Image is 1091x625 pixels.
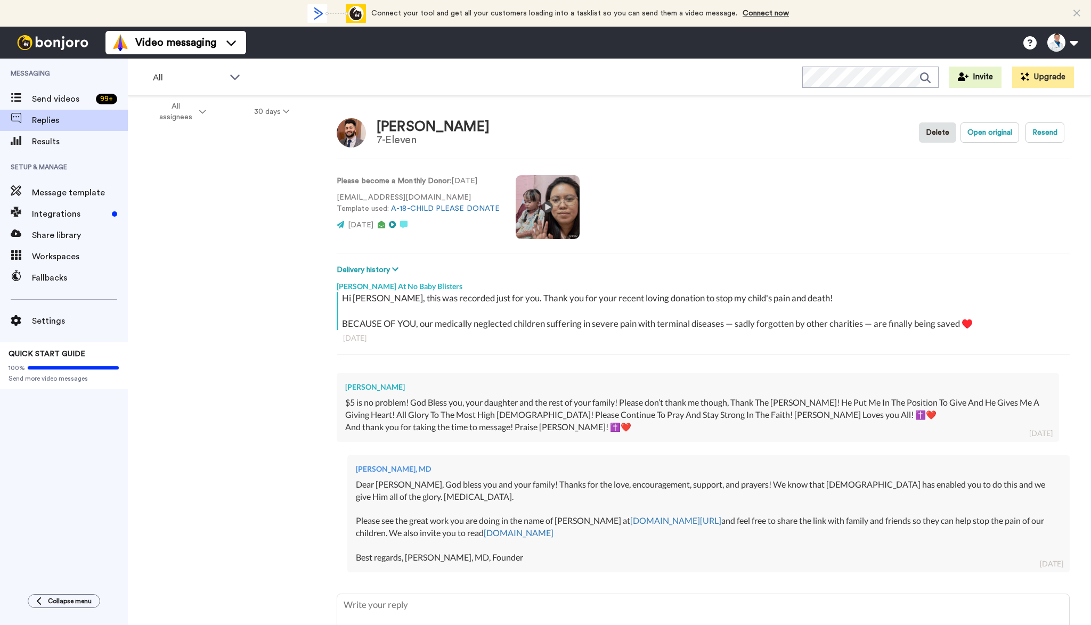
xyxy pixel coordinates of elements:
div: [PERSON_NAME], MD [356,464,1061,474]
div: 7-Eleven [377,134,490,146]
span: Collapse menu [48,597,92,605]
strong: Please become a Monthly Donor [337,177,450,185]
div: [DATE] [343,333,1063,343]
p: [EMAIL_ADDRESS][DOMAIN_NAME] Template used: [337,192,500,215]
div: $5 is no problem! God Bless you, your daughter and the rest of your family! Please don’t thank me... [345,397,1051,421]
div: [PERSON_NAME] At No Baby Blisters [337,276,1070,292]
div: [DATE] [1029,428,1053,439]
span: Results [32,135,128,148]
img: Image of Gurvir Atwal [337,118,366,147]
span: All [153,71,224,84]
span: Fallbacks [32,272,128,284]
button: Invite [949,67,1002,88]
a: Connect now [743,10,789,17]
span: Settings [32,315,128,327]
div: animation [307,4,366,23]
img: bj-logo-header-white.svg [13,35,93,50]
div: And thank you for taking the time to message! Praise [PERSON_NAME]! ✝️❤️ [345,421,1051,433]
button: All assignees [130,97,230,127]
p: : [DATE] [337,176,500,187]
span: QUICK START GUIDE [9,350,85,358]
span: Video messaging [135,35,216,50]
button: Open original [960,122,1019,143]
span: 100% [9,364,25,372]
a: [DOMAIN_NAME] [484,528,553,538]
span: [DATE] [348,221,373,229]
span: Send more video messages [9,374,119,383]
div: [PERSON_NAME] [345,382,1051,392]
button: Delivery history [337,264,402,276]
div: [DATE] [1040,558,1063,569]
div: 99 + [96,94,117,104]
span: Replies [32,114,128,127]
button: Delete [919,122,956,143]
span: All assignees [154,101,197,122]
div: Dear [PERSON_NAME], God bless you and your family! Thanks for the love, encouragement, support, a... [356,479,1061,564]
span: Message template [32,186,128,199]
span: Connect your tool and get all your customers loading into a tasklist so you can send them a video... [371,10,737,17]
button: 30 days [230,102,314,121]
img: vm-color.svg [112,34,129,51]
span: Integrations [32,208,108,220]
span: Share library [32,229,128,242]
button: Collapse menu [28,594,100,608]
a: [DOMAIN_NAME][URL] [630,515,721,525]
span: Send videos [32,93,92,105]
a: A-18-CHILD PLEASE DONATE [391,205,500,212]
button: Resend [1025,122,1064,143]
button: Upgrade [1012,67,1074,88]
div: [PERSON_NAME] [377,119,490,135]
div: Hi [PERSON_NAME], this was recorded just for you. Thank you for your recent loving donation to st... [342,292,1067,330]
span: Workspaces [32,250,128,263]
